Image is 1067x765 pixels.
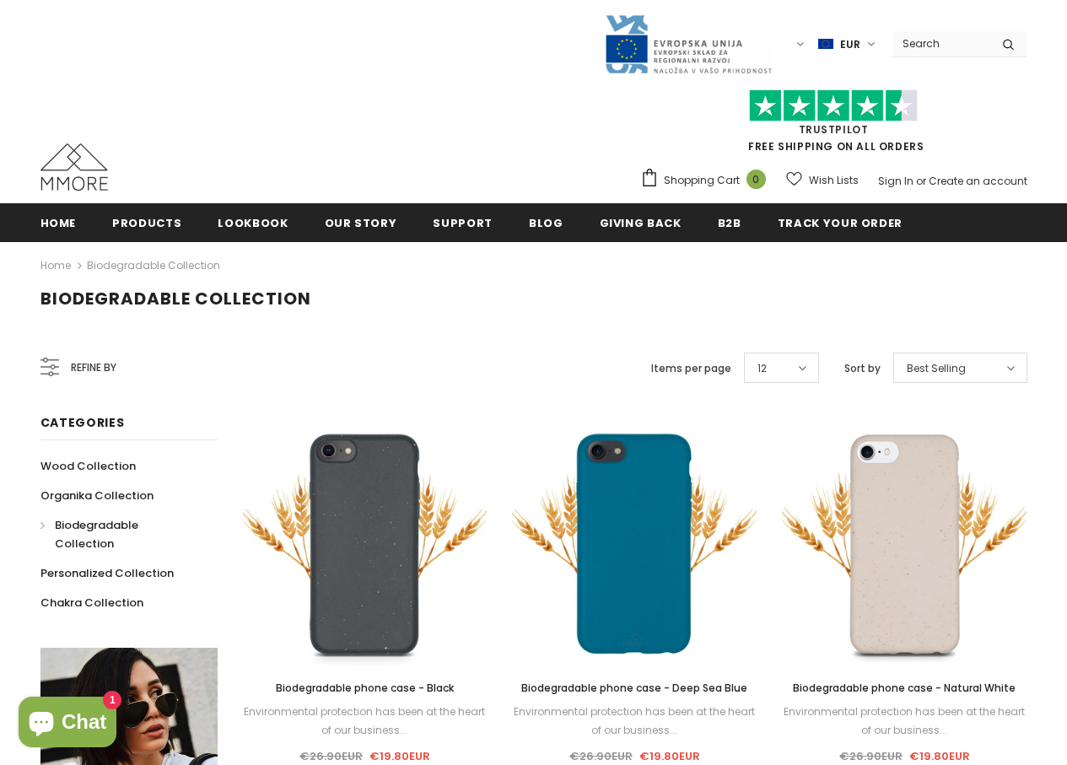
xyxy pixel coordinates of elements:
img: Trust Pilot Stars [749,89,918,122]
span: Wood Collection [40,458,136,474]
a: support [433,203,493,241]
span: EUR [840,36,860,53]
span: support [433,215,493,231]
label: Sort by [844,360,881,377]
img: MMORE Cases [40,143,108,191]
span: Chakra Collection [40,595,143,611]
span: Biodegradable phone case - Deep Sea Blue [521,681,747,695]
a: Biodegradable phone case - Deep Sea Blue [512,679,757,698]
span: Biodegradable Collection [55,517,138,552]
span: Home [40,215,77,231]
label: Items per page [651,360,731,377]
span: FREE SHIPPING ON ALL ORDERS [640,97,1027,154]
span: Personalized Collection [40,565,174,581]
a: Lookbook [218,203,288,241]
span: Refine by [71,358,116,377]
a: Organika Collection [40,481,154,510]
a: Track your order [778,203,903,241]
a: Shopping Cart 0 [640,168,774,193]
a: Giving back [600,203,682,241]
span: Products [112,215,181,231]
span: Our Story [325,215,397,231]
a: Trustpilot [799,122,869,137]
inbox-online-store-chat: Shopify online store chat [13,697,121,752]
div: Environmental protection has been at the heart of our business... [243,703,488,740]
span: 12 [757,360,767,377]
span: 0 [746,170,766,189]
a: Home [40,256,71,276]
span: €26.90EUR [299,748,363,764]
a: Blog [529,203,563,241]
a: Biodegradable Collection [87,258,220,272]
span: Giving back [600,215,682,231]
span: Biodegradable Collection [40,287,311,310]
span: Biodegradable phone case - Natural White [793,681,1016,695]
span: or [916,174,926,188]
span: €19.80EUR [909,748,970,764]
div: Environmental protection has been at the heart of our business... [512,703,757,740]
a: Wish Lists [786,165,859,195]
span: €26.90EUR [569,748,633,764]
a: Biodegradable phone case - Natural White [782,679,1027,698]
span: Organika Collection [40,488,154,504]
span: Wish Lists [809,172,859,189]
span: Lookbook [218,215,288,231]
span: Track your order [778,215,903,231]
a: B2B [718,203,741,241]
span: €26.90EUR [839,748,903,764]
span: Blog [529,215,563,231]
div: Environmental protection has been at the heart of our business... [782,703,1027,740]
span: Shopping Cart [664,172,740,189]
input: Search Site [892,31,989,56]
a: Products [112,203,181,241]
a: Home [40,203,77,241]
span: Categories [40,414,125,431]
span: Biodegradable phone case - Black [276,681,454,695]
a: Our Story [325,203,397,241]
a: Javni Razpis [604,36,773,51]
a: Create an account [929,174,1027,188]
a: Biodegradable Collection [40,510,199,558]
img: Javni Razpis [604,13,773,75]
span: B2B [718,215,741,231]
a: Wood Collection [40,451,136,481]
a: Chakra Collection [40,588,143,617]
span: €19.80EUR [639,748,700,764]
a: Personalized Collection [40,558,174,588]
span: €19.80EUR [369,748,430,764]
span: Best Selling [907,360,966,377]
a: Sign In [878,174,913,188]
a: Biodegradable phone case - Black [243,679,488,698]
